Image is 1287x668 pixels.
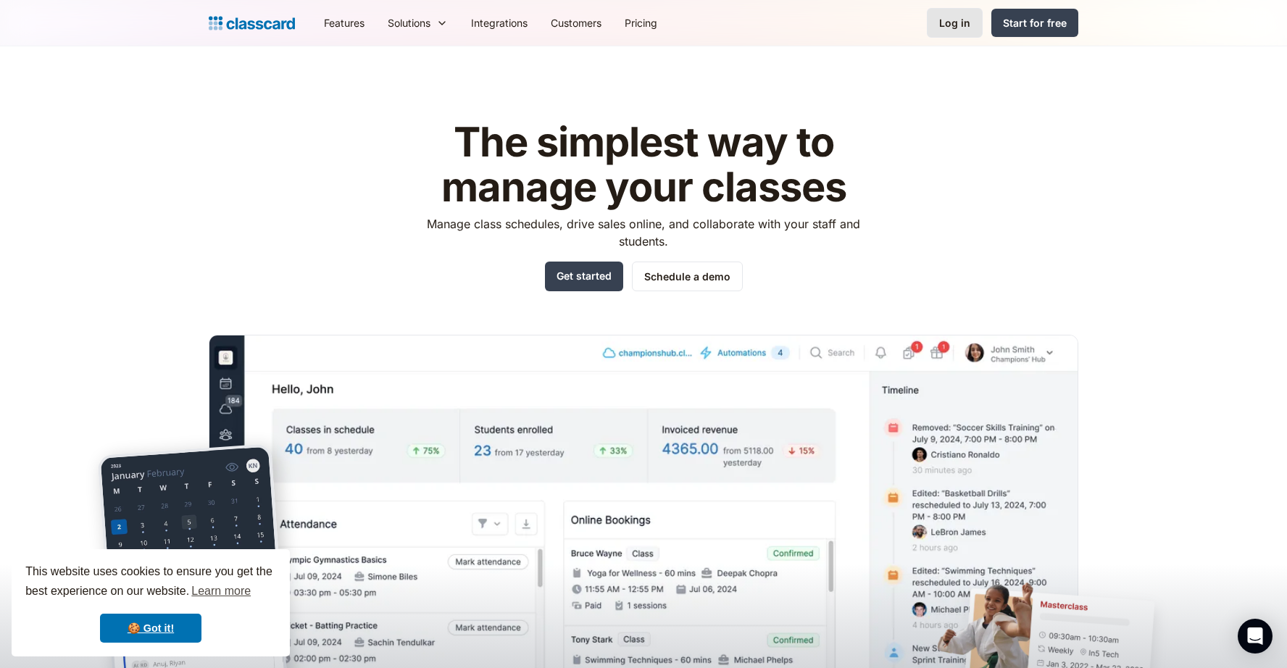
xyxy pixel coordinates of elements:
[376,7,459,39] div: Solutions
[459,7,539,39] a: Integrations
[388,15,430,30] div: Solutions
[1238,619,1273,654] div: Open Intercom Messenger
[209,13,295,33] a: home
[613,7,669,39] a: Pricing
[991,9,1078,37] a: Start for free
[12,549,290,656] div: cookieconsent
[414,215,874,250] p: Manage class schedules, drive sales online, and collaborate with your staff and students.
[939,15,970,30] div: Log in
[414,120,874,209] h1: The simplest way to manage your classes
[312,7,376,39] a: Features
[927,8,983,38] a: Log in
[539,7,613,39] a: Customers
[632,262,743,291] a: Schedule a demo
[545,262,623,291] a: Get started
[1003,15,1067,30] div: Start for free
[189,580,253,602] a: learn more about cookies
[25,563,276,602] span: This website uses cookies to ensure you get the best experience on our website.
[100,614,201,643] a: dismiss cookie message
